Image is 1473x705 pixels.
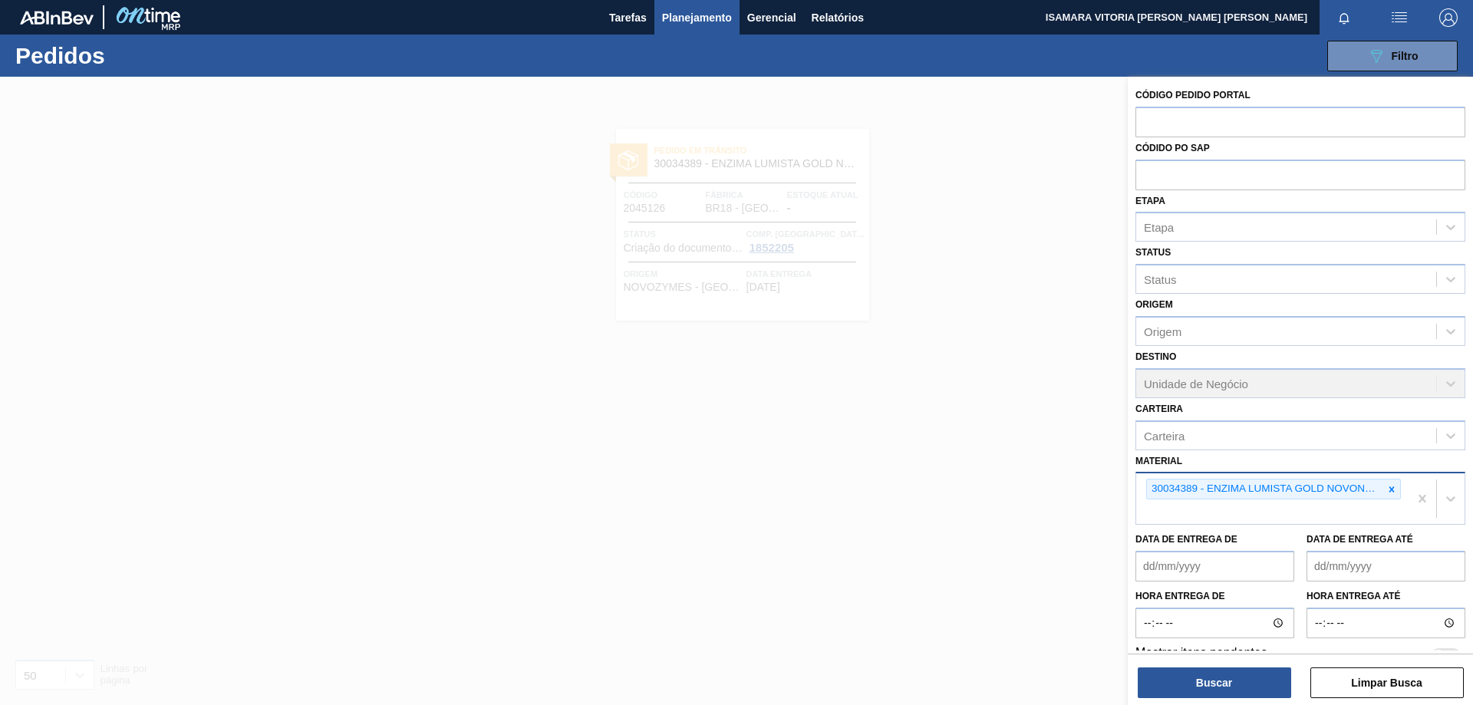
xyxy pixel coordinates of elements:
label: Origem [1135,299,1173,310]
div: Etapa [1144,221,1174,234]
label: Hora entrega até [1307,585,1465,608]
input: dd/mm/yyyy [1135,551,1294,581]
span: Planejamento [662,8,732,27]
h1: Pedidos [15,47,245,64]
div: Origem [1144,324,1181,338]
span: Filtro [1392,50,1419,62]
span: Tarefas [609,8,647,27]
img: Logout [1439,8,1458,27]
label: Carteira [1135,404,1183,414]
button: Notificações [1320,7,1369,28]
img: userActions [1390,8,1409,27]
label: Mostrar itens pendentes [1135,646,1267,664]
button: Filtro [1327,41,1458,71]
label: Data de Entrega de [1135,534,1237,545]
input: dd/mm/yyyy [1307,551,1465,581]
label: Código Pedido Portal [1135,90,1251,100]
img: TNhmsLtSVTkK8tSr43FrP2fwEKptu5GPRR3wAAAABJRU5ErkJggg== [20,11,94,25]
label: Etapa [1135,196,1165,206]
span: Relatórios [812,8,864,27]
div: 30034389 - ENZIMA LUMISTA GOLD NOVONESIS 25KG [1147,479,1383,499]
label: Hora entrega de [1135,585,1294,608]
label: Status [1135,247,1171,258]
label: Códido PO SAP [1135,143,1210,153]
label: Data de Entrega até [1307,534,1413,545]
div: Carteira [1144,429,1185,442]
div: Status [1144,273,1177,286]
label: Material [1135,456,1182,466]
span: Gerencial [747,8,796,27]
label: Destino [1135,351,1176,362]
